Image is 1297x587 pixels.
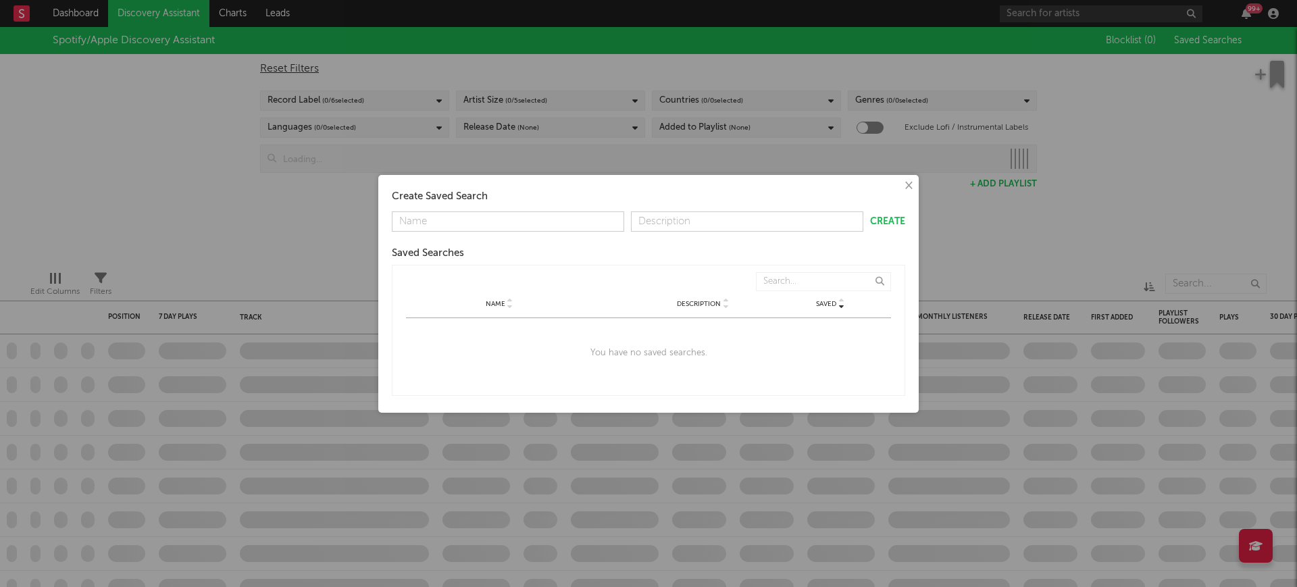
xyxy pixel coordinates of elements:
input: Description [631,211,863,232]
input: Name [392,211,624,232]
span: Name [486,300,505,308]
span: Description [677,300,721,308]
div: Saved Searches [392,245,905,261]
span: Saved [816,300,836,308]
div: Create Saved Search [392,188,905,205]
div: You have no saved searches. [406,318,891,388]
button: Create [870,217,905,226]
input: Search... [756,272,891,291]
button: × [900,178,915,193]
